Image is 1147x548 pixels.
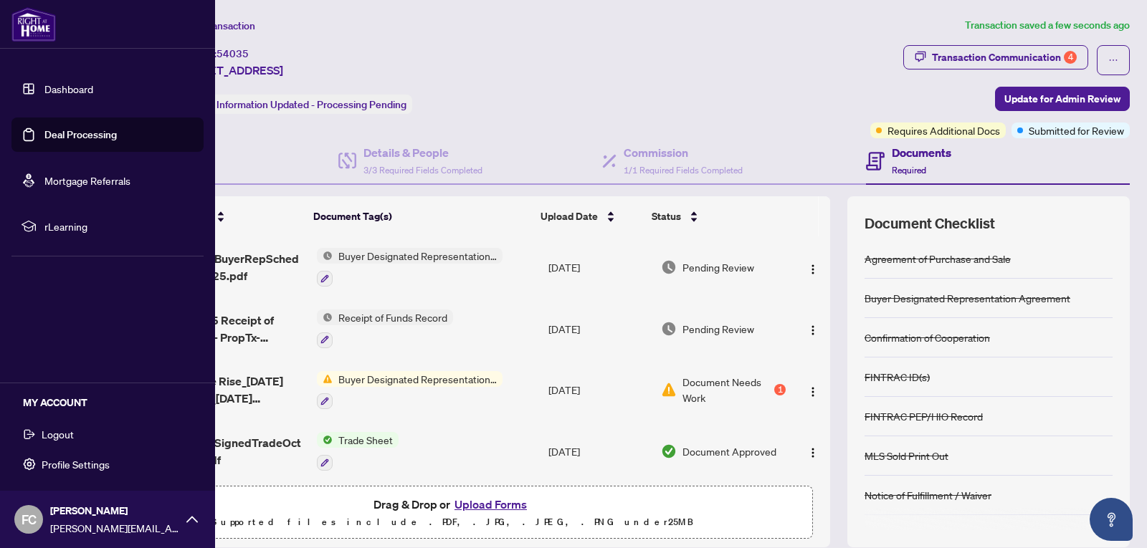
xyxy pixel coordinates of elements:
a: Mortgage Referrals [44,174,130,187]
span: View Transaction [179,19,255,32]
span: Buyer Designated Representation Agreement [333,248,503,264]
span: Required [892,165,926,176]
img: Logo [807,264,819,275]
div: Buyer Designated Representation Agreement [865,290,1070,306]
th: Document Tag(s) [308,196,535,236]
span: Drag & Drop orUpload FormsSupported files include .PDF, .JPG, .JPEG, .PNG under25MB [92,486,812,539]
div: Agreement of Purchase and Sale [865,251,1011,266]
h4: Commission [624,144,743,161]
span: Status [652,208,681,224]
img: Document Status [661,321,677,337]
div: MLS Sold Print Out [865,448,948,463]
span: FINTRAC - 635 Receipt of Funds Record - PropTx-OREA_[DATE] 21_44_11pdfOctober62025.pdf [140,312,305,346]
span: Trade Sheet [333,432,399,448]
td: [DATE] [543,298,655,360]
span: Requires Additional Docs [887,122,1000,138]
button: Upload Forms [450,495,531,514]
img: Logo [807,386,819,398]
span: 1/1 Required Fields Completed [624,165,743,176]
p: Supported files include .PDF, .JPG, .JPEG, .PNG under 25 MB [101,514,804,531]
span: Document Needs Work [682,374,772,405]
span: Drag & Drop or [373,495,531,514]
button: Status IconBuyer Designated Representation Agreement [317,371,503,410]
th: (17) File Name [133,196,308,236]
button: Logo [801,317,824,340]
img: Document Status [661,382,677,398]
th: Status [646,196,781,236]
button: Status IconBuyer Designated Representation Agreement [317,248,503,287]
span: ellipsis [1108,55,1118,65]
div: Confirmation of Cooperation [865,330,990,345]
button: Logo [801,378,824,401]
span: 4193ClaypineSignedTradeOctober22025.pdf [140,434,305,468]
span: 3/3 Required Fields Completed [363,165,482,176]
img: Status Icon [317,248,333,264]
img: Document Status [661,259,677,275]
img: Status Icon [317,371,333,387]
h4: Documents [892,144,951,161]
a: Dashboard [44,82,93,95]
button: Profile Settings [11,452,204,476]
article: Transaction saved a few seconds ago [965,17,1130,34]
span: Information Updated - Processing Pending [216,98,406,111]
div: 1 [774,384,786,395]
img: Status Icon [317,309,333,325]
span: Document Approved [682,443,776,459]
td: [DATE] [543,360,655,421]
span: Pending Review [682,321,754,337]
img: logo [11,7,56,42]
img: Document Status [661,443,677,459]
h4: Details & People [363,144,482,161]
button: Status IconReceipt of Funds Record [317,309,453,348]
span: [PERSON_NAME] [50,503,179,519]
span: Receipt of Funds Record [333,309,453,325]
h5: MY ACCOUNT [23,395,204,410]
span: Document Checklist [865,213,995,234]
span: [PERSON_NAME][EMAIL_ADDRESS][PERSON_NAME][DOMAIN_NAME] [50,520,179,536]
button: Status IconTrade Sheet [317,432,399,471]
img: Logo [807,447,819,458]
span: Profile Settings [42,453,110,476]
div: Status: [178,95,412,114]
button: Update for Admin Review [995,87,1130,111]
button: Logo [801,440,824,463]
span: rLearning [44,218,194,234]
button: Logout [11,422,204,446]
span: Logout [42,423,74,446]
a: Deal Processing [44,128,117,141]
div: FINTRAC ID(s) [865,369,930,385]
span: Buyer Designated Representation Agreement [333,371,503,387]
button: Open asap [1090,498,1133,541]
img: Status Icon [317,432,333,448]
div: Notice of Fulfillment / Waiver [865,487,991,503]
span: Update for Admin Review [1004,87,1120,110]
th: Upload Date [535,196,646,236]
span: 54035 [216,47,249,60]
button: Transaction Communication4 [903,45,1088,69]
div: 4 [1064,51,1077,64]
span: Pending Review [682,259,754,275]
div: Transaction Communication [932,46,1077,69]
span: FC [22,509,37,529]
span: 4193 Claypine Rise_[DATE] 22_21_08pdf_[DATE] 22_22_49.pdf [140,372,305,407]
span: [STREET_ADDRESS] [178,62,283,79]
img: Logo [807,325,819,336]
span: 4193ClaypineBuyerRepSchedAOctober62025.pdf [140,250,305,284]
span: Upload Date [541,208,598,224]
button: Logo [801,256,824,279]
span: Submitted for Review [1029,122,1124,138]
div: FINTRAC PEP/HIO Record [865,408,983,424]
td: [DATE] [543,236,655,298]
td: [DATE] [543,420,655,482]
